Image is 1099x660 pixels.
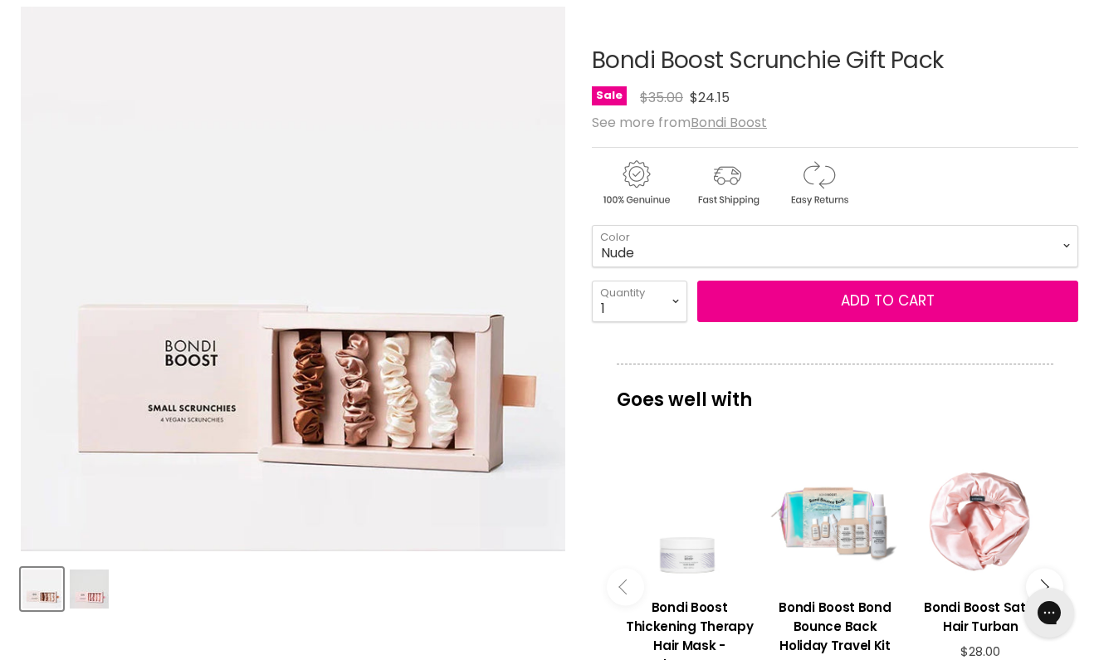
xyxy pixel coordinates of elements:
img: shipping.gif [683,158,771,208]
button: Bondi Boost Scrunchie Gift Pack [21,568,63,610]
span: Add to cart [841,291,935,310]
a: Bondi Boost [691,113,767,132]
span: Sale [592,86,627,105]
a: View product:Bondi Boost Satin Hair Turban [916,585,1045,644]
a: View product:Bondi Boost Thickening Therapy Hair Mask - Clearance! [625,456,754,584]
img: Bondi Boost Scrunchie Gift Pack [22,570,61,609]
iframe: Gorgias live chat messenger [1016,582,1082,643]
span: $35.00 [640,88,683,107]
span: See more from [592,113,767,132]
img: genuine.gif [592,158,680,208]
span: $28.00 [960,643,1000,660]
img: returns.gif [774,158,862,208]
h3: Bondi Boost Satin Hair Turban [916,598,1045,636]
span: $24.15 [690,88,730,107]
img: Bondi Boost Scrunchie Gift Pack [70,570,109,609]
a: View product:Bondi Boost Bond Bounce Back Holiday Travel Kit [770,456,899,584]
div: Bondi Boost Scrunchie Gift Pack image. Click or Scroll to Zoom. [21,7,565,551]
a: View product:Bondi Boost Satin Hair Turban [916,456,1045,584]
select: Quantity [592,281,687,322]
p: Goes well with [617,364,1053,418]
h1: Bondi Boost Scrunchie Gift Pack [592,48,1078,74]
div: Product thumbnails [18,563,568,610]
button: Add to cart [697,281,1078,322]
h3: Bondi Boost Bond Bounce Back Holiday Travel Kit [770,598,899,655]
button: Bondi Boost Scrunchie Gift Pack [68,568,110,610]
